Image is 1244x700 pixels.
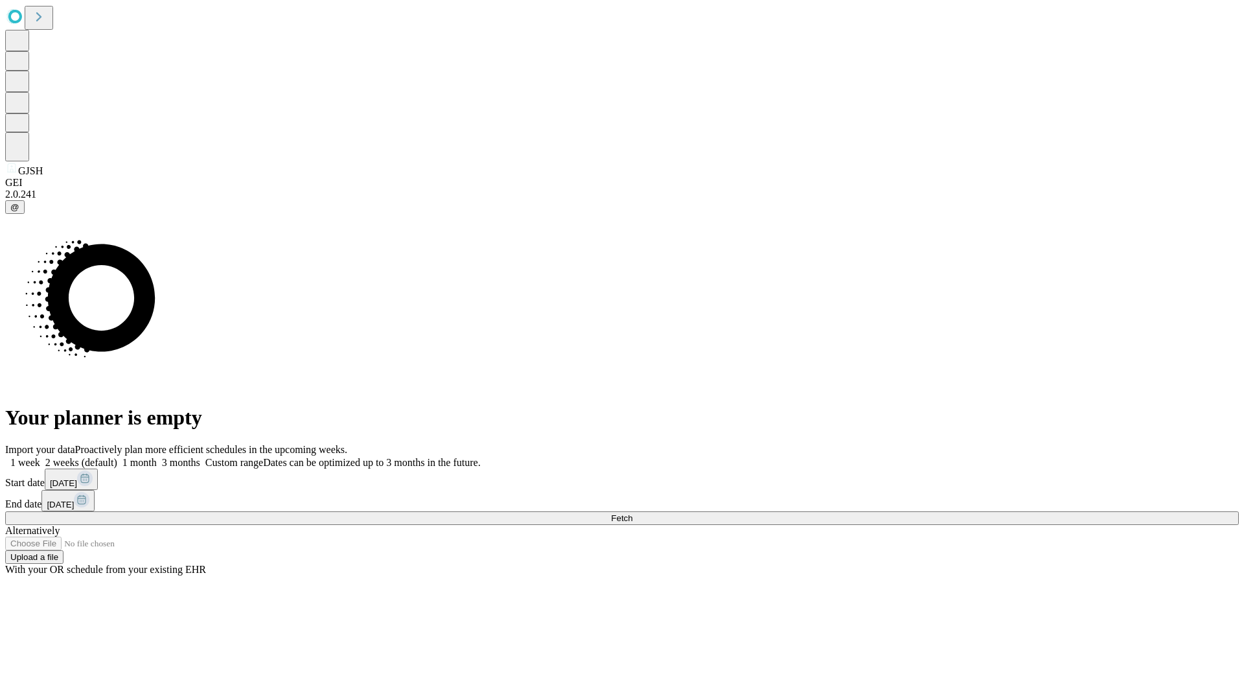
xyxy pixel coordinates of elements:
span: [DATE] [47,500,74,509]
button: Upload a file [5,550,63,564]
span: Import your data [5,444,75,455]
span: @ [10,202,19,212]
button: [DATE] [41,490,95,511]
h1: Your planner is empty [5,406,1239,430]
button: Fetch [5,511,1239,525]
button: @ [5,200,25,214]
span: Dates can be optimized up to 3 months in the future. [263,457,480,468]
span: GJSH [18,165,43,176]
span: 2 weeks (default) [45,457,117,468]
button: [DATE] [45,469,98,490]
span: Alternatively [5,525,60,536]
div: GEI [5,177,1239,189]
span: Proactively plan more efficient schedules in the upcoming weeks. [75,444,347,455]
div: End date [5,490,1239,511]
span: Custom range [205,457,263,468]
span: 1 month [122,457,157,468]
div: Start date [5,469,1239,490]
span: 3 months [162,457,200,468]
span: Fetch [611,513,632,523]
span: 1 week [10,457,40,468]
span: [DATE] [50,478,77,488]
span: With your OR schedule from your existing EHR [5,564,206,575]
div: 2.0.241 [5,189,1239,200]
